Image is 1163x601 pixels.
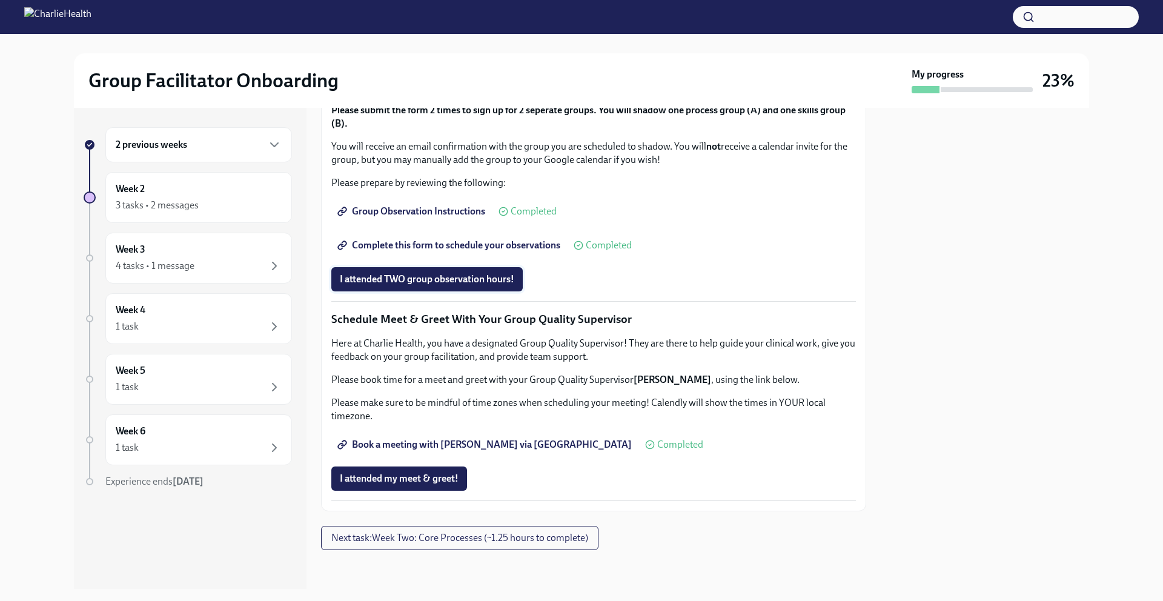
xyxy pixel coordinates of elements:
[331,199,494,224] a: Group Observation Instructions
[340,273,514,285] span: I attended TWO group observation hours!
[24,7,91,27] img: CharlieHealth
[331,233,569,257] a: Complete this form to schedule your observations
[84,354,292,405] a: Week 51 task
[340,439,632,451] span: Book a meeting with [PERSON_NAME] via [GEOGRAPHIC_DATA]
[116,199,199,212] div: 3 tasks • 2 messages
[331,396,856,423] p: Please make sure to be mindful of time zones when scheduling your meeting! Calendly will show the...
[84,233,292,284] a: Week 34 tasks • 1 message
[331,104,846,129] strong: Please submit the form 2 times to sign up for 2 seperate groups. You will shadow one process grou...
[340,239,560,251] span: Complete this form to schedule your observations
[340,205,485,217] span: Group Observation Instructions
[116,243,145,256] h6: Week 3
[116,320,139,333] div: 1 task
[116,304,145,317] h6: Week 4
[331,467,467,491] button: I attended my meet & greet!
[105,127,292,162] div: 2 previous weeks
[331,176,856,190] p: Please prepare by reviewing the following:
[88,68,339,93] h2: Group Facilitator Onboarding
[116,364,145,377] h6: Week 5
[84,293,292,344] a: Week 41 task
[116,182,145,196] h6: Week 2
[511,207,557,216] span: Completed
[84,172,292,223] a: Week 23 tasks • 2 messages
[331,373,856,387] p: Please book time for a meet and greet with your Group Quality Supervisor , using the link below.
[912,68,964,81] strong: My progress
[657,440,703,450] span: Completed
[173,476,204,487] strong: [DATE]
[1042,70,1075,91] h3: 23%
[116,138,187,151] h6: 2 previous weeks
[706,141,721,152] strong: not
[331,433,640,457] a: Book a meeting with [PERSON_NAME] via [GEOGRAPHIC_DATA]
[586,241,632,250] span: Completed
[105,476,204,487] span: Experience ends
[331,311,856,327] p: Schedule Meet & Greet With Your Group Quality Supervisor
[116,425,145,438] h6: Week 6
[340,473,459,485] span: I attended my meet & greet!
[116,441,139,454] div: 1 task
[331,532,588,544] span: Next task : Week Two: Core Processes (~1.25 hours to complete)
[331,140,856,167] p: You will receive an email confirmation with the group you are scheduled to shadow. You will recei...
[321,526,598,550] button: Next task:Week Two: Core Processes (~1.25 hours to complete)
[116,380,139,394] div: 1 task
[84,414,292,465] a: Week 61 task
[331,267,523,291] button: I attended TWO group observation hours!
[331,337,856,364] p: Here at Charlie Health, you have a designated Group Quality Supervisor! They are there to help gu...
[116,259,194,273] div: 4 tasks • 1 message
[634,374,711,385] strong: [PERSON_NAME]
